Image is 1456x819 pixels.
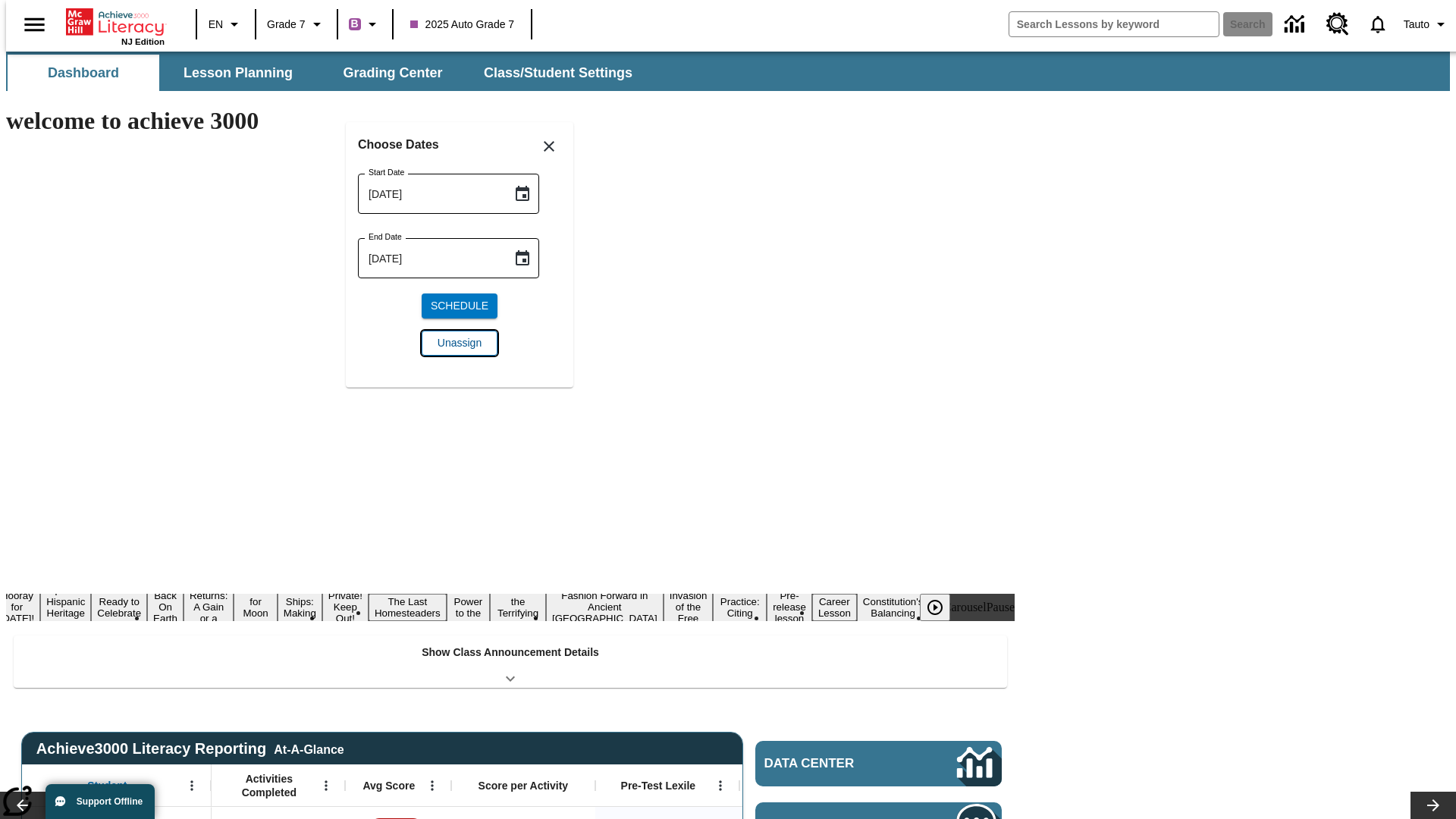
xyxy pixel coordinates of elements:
h1: welcome to achieve 3000 [6,107,1015,135]
button: Support Offline [45,784,155,819]
span: B [351,14,359,33]
button: Slide 3 Get Ready to Celebrate Juneteenth! [91,582,147,632]
button: Lesson carousel, Next [1410,792,1456,819]
button: Slide 11 Attack of the Terrifying Tomatoes [490,582,546,632]
button: Slide 17 The Constitution's Balancing Act [857,582,930,632]
button: Open Menu [421,774,444,797]
span: EN [209,17,223,33]
button: Dashboard [8,55,159,91]
button: Slide 2 ¡Viva Hispanic Heritage Month! [40,582,91,632]
button: Slide 6 Time for Moon Rules? [234,582,277,632]
span: Tauto [1404,17,1429,33]
input: search field [1009,12,1219,36]
button: Unassign [422,331,497,356]
button: Slide 4 Back On Earth [147,588,184,626]
span: Achieve3000 Literacy Reporting [36,740,344,758]
button: Choose date, selected date is Sep 19, 2025 [507,179,538,209]
button: Slide 10 Solar Power to the People [447,582,491,632]
span: Data Center [764,756,906,771]
button: Open side menu [12,2,57,47]
button: Slide 7 Cruise Ships: Making Waves [278,582,322,632]
button: Slide 14 Mixed Practice: Citing Evidence [713,582,767,632]
a: Resource Center, Will open in new tab [1317,4,1358,45]
a: Home [66,7,165,37]
div: Show Class Announcement Details [14,635,1007,688]
div: Play [920,594,965,621]
button: Slide 16 Career Lesson [812,594,857,621]
div: Choose date [358,134,561,368]
div: At-A-Glance [274,740,344,757]
div: heroCarouselPause [921,601,1015,614]
body: Maximum 600 characters Press Escape to exit toolbar Press Alt + F10 to reach toolbar [6,12,221,26]
label: Start Date [369,167,404,178]
p: Show Class Announcement Details [422,645,599,661]
a: Notifications [1358,5,1398,44]
span: Score per Activity [479,779,569,792]
button: Slide 15 Pre-release lesson [767,588,812,626]
button: Profile/Settings [1398,11,1456,38]
span: Schedule [431,298,488,314]
input: MMMM-DD-YYYY [358,238,501,278]
button: Slide 12 Fashion Forward in Ancient Rome [546,588,664,626]
span: Unassign [438,335,482,351]
button: Schedule [422,293,497,318]
span: NJ Edition [121,37,165,46]
button: Open Menu [709,774,732,797]
a: Data Center [755,741,1002,786]
button: Slide 9 The Last Homesteaders [369,594,447,621]
button: Choose date, selected date is Sep 19, 2025 [507,243,538,274]
h6: Choose Dates [358,134,561,155]
span: Pre-Test Lexile [621,779,696,792]
button: Open Menu [180,774,203,797]
button: Lesson Planning [162,55,314,91]
button: Play [920,594,950,621]
button: Grading Center [317,55,469,91]
input: MMMM-DD-YYYY [358,174,501,214]
label: End Date [369,231,402,243]
a: Data Center [1276,4,1317,45]
span: 2025 Auto Grade 7 [410,17,515,33]
button: Boost Class color is purple. Change class color [343,11,388,38]
span: Support Offline [77,796,143,807]
button: Slide 13 The Invasion of the Free CD [664,576,714,638]
button: Close [531,128,567,165]
span: Grade 7 [267,17,306,33]
div: SubNavbar [6,55,646,91]
button: Open Menu [315,774,337,797]
span: Activities Completed [219,772,319,799]
button: Slide 5 Free Returns: A Gain or a Drain? [184,576,234,638]
button: Language: EN, Select a language [202,11,250,38]
div: Home [66,5,165,46]
button: Slide 8 Private! Keep Out! [322,588,369,626]
span: Avg Score [362,779,415,792]
button: Class/Student Settings [472,55,645,91]
span: Student [87,779,127,792]
button: Grade: Grade 7, Select a grade [261,11,332,38]
div: SubNavbar [6,52,1450,91]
